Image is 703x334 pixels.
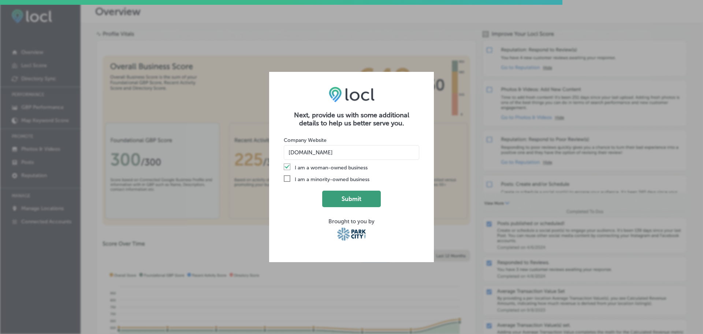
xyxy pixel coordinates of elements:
button: Submit [322,191,381,207]
label: Company Website [284,137,327,143]
label: I am a woman-owned business [284,164,419,172]
img: Park City [337,228,366,241]
h2: Next, provide us with some additional details to help us better serve you. [284,111,419,127]
div: Brought to you by [284,218,419,225]
img: LOCL logo [329,87,375,103]
label: I am a minority-owned business [284,175,419,183]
